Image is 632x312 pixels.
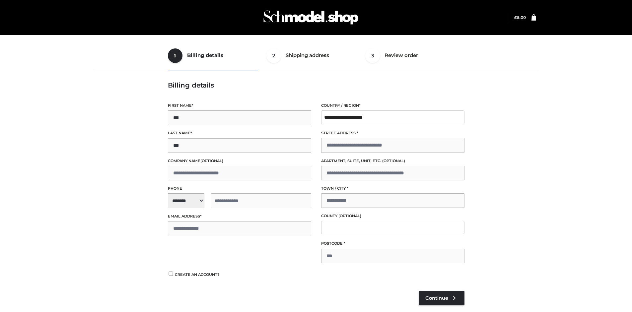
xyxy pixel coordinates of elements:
[168,158,311,164] label: Company name
[321,158,464,164] label: Apartment, suite, unit, etc.
[168,102,311,109] label: First name
[168,81,464,89] h3: Billing details
[514,15,526,20] bdi: 5.00
[321,130,464,136] label: Street address
[168,185,311,192] label: Phone
[382,158,405,163] span: (optional)
[514,15,517,20] span: £
[338,214,361,218] span: (optional)
[168,272,174,276] input: Create an account?
[419,291,464,305] a: Continue
[200,158,223,163] span: (optional)
[514,15,526,20] a: £5.00
[321,213,464,219] label: County
[175,272,220,277] span: Create an account?
[261,4,361,31] img: Schmodel Admin 964
[321,240,464,247] label: Postcode
[425,295,448,301] span: Continue
[168,130,311,136] label: Last name
[321,102,464,109] label: Country / Region
[168,213,311,219] label: Email address
[321,185,464,192] label: Town / City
